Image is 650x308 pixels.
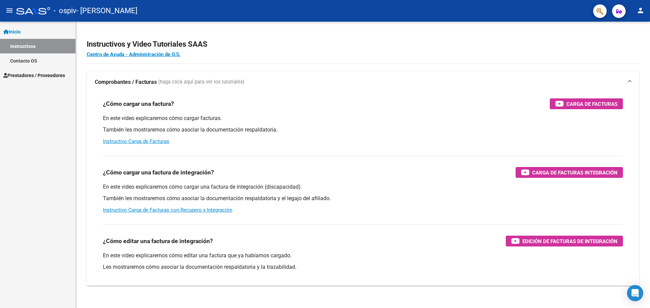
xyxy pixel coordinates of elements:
[103,195,623,202] p: También les mostraremos cómo asociar la documentación respaldatoria y el legajo del afiliado.
[103,183,623,191] p: En este video explicaremos cómo cargar una factura de integración (discapacidad).
[103,252,623,259] p: En este video explicaremos cómo editar una factura que ya habíamos cargado.
[87,51,180,57] a: Centro de Ayuda - Administración de O.S.
[3,72,65,79] span: Prestadores / Proveedores
[103,115,623,122] p: En este video explicaremos cómo cargar facturas.
[506,236,623,246] button: Edición de Facturas de integración
[103,168,214,177] h3: ¿Cómo cargar una factura de integración?
[87,71,639,93] mat-expansion-panel-header: Comprobantes / Facturas (haga click aquí para ver los tutoriales)
[636,6,645,15] mat-icon: person
[103,138,169,144] a: Instructivo Carga de Facturas
[103,263,623,271] p: Les mostraremos cómo asociar la documentación respaldatoria y la trazabilidad.
[522,237,617,245] span: Edición de Facturas de integración
[566,100,617,108] span: Carga de Facturas
[3,28,21,35] span: Inicio
[5,6,14,15] mat-icon: menu
[77,3,137,18] span: - [PERSON_NAME]
[87,38,639,51] h2: Instructivos y Video Tutoriales SAAS
[87,93,639,286] div: Comprobantes / Facturas (haga click aquí para ver los tutoriales)
[550,98,623,109] button: Carga de Facturas
[516,167,623,178] button: Carga de Facturas Integración
[158,78,244,86] span: (haga click aquí para ver los tutoriales)
[103,236,213,246] h3: ¿Cómo editar una factura de integración?
[103,207,232,213] a: Instructivo Carga de Facturas con Recupero x Integración
[53,3,77,18] span: - ospiv
[95,78,157,86] strong: Comprobantes / Facturas
[103,99,174,109] h3: ¿Cómo cargar una factura?
[532,168,617,177] span: Carga de Facturas Integración
[103,126,623,134] p: También les mostraremos cómo asociar la documentación respaldatoria.
[627,285,643,301] div: Open Intercom Messenger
